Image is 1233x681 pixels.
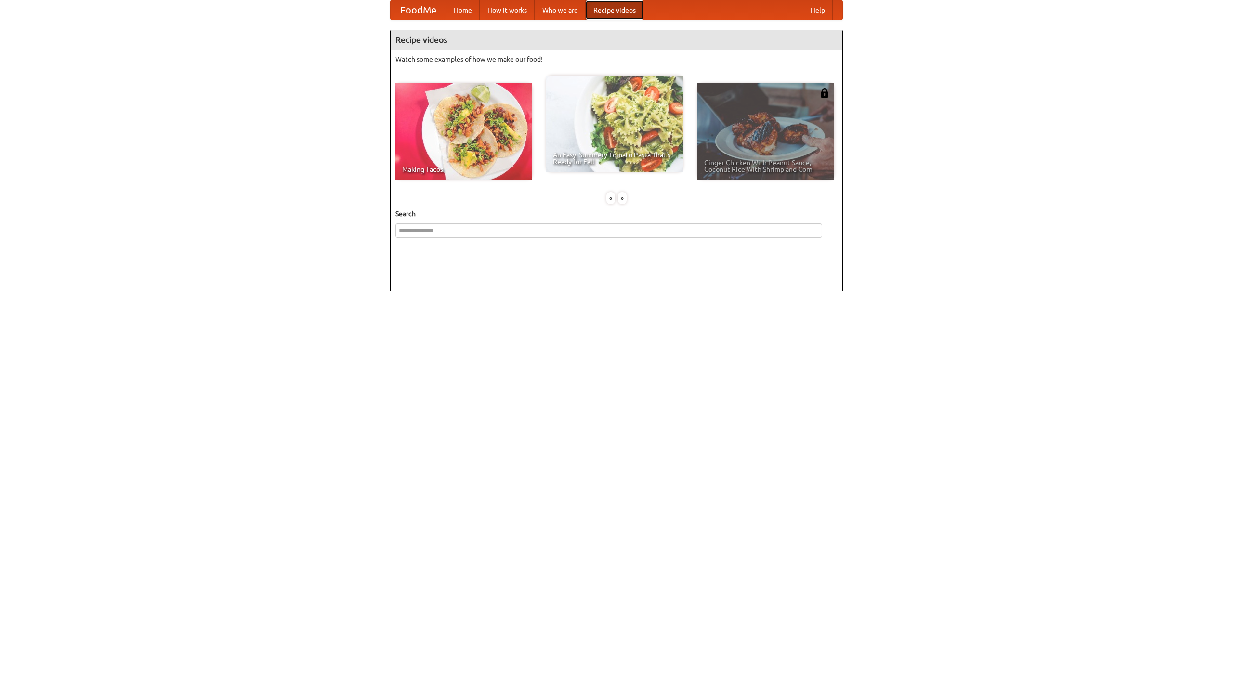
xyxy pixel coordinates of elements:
a: Home [446,0,480,20]
h4: Recipe videos [391,30,842,50]
div: » [618,192,627,204]
a: Help [803,0,833,20]
p: Watch some examples of how we make our food! [395,54,838,64]
a: An Easy, Summery Tomato Pasta That's Ready for Fall [546,76,683,172]
a: How it works [480,0,535,20]
a: Making Tacos [395,83,532,180]
a: FoodMe [391,0,446,20]
div: « [606,192,615,204]
a: Who we are [535,0,586,20]
a: Recipe videos [586,0,643,20]
h5: Search [395,209,838,218]
img: 483408.png [820,88,829,98]
span: Making Tacos [402,166,525,173]
span: An Easy, Summery Tomato Pasta That's Ready for Fall [553,152,676,165]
